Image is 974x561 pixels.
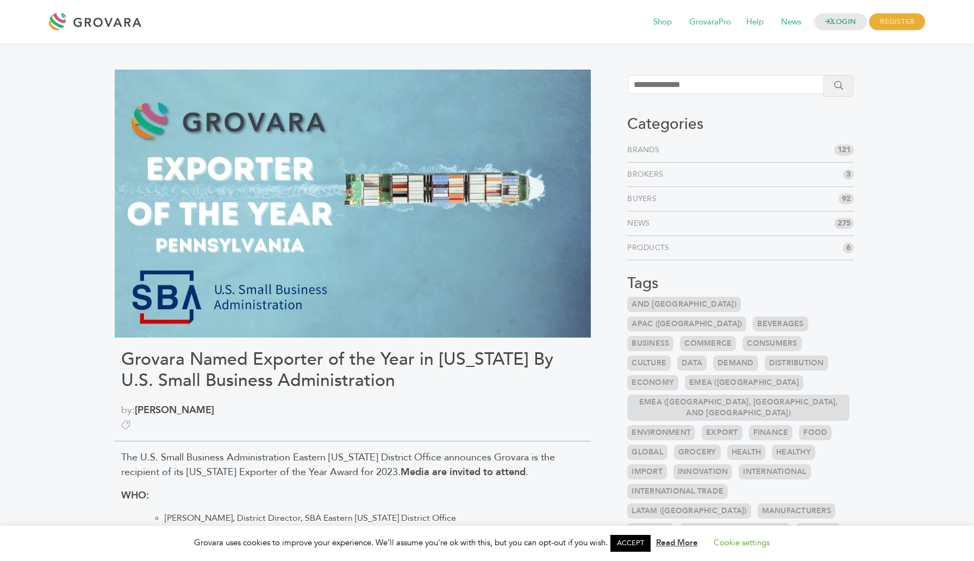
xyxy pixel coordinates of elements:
[739,16,771,28] a: Help
[727,445,766,460] a: Health
[739,464,810,479] a: International
[796,523,841,538] a: Natural
[627,395,850,421] a: EMEA ([GEOGRAPHIC_DATA], [GEOGRAPHIC_DATA], and [GEOGRAPHIC_DATA])
[677,356,707,371] a: Data
[680,523,790,538] a: NA ([GEOGRAPHIC_DATA])
[627,375,678,390] a: Economy
[680,336,736,351] a: Commerce
[121,403,584,417] span: by:
[646,12,679,33] span: Shop
[773,12,809,33] span: News
[839,194,854,204] span: 92
[121,349,584,391] h1: Grovara Named Exporter of the Year in [US_STATE] By U.S. Small Business Administration
[749,425,793,440] a: Finance
[814,14,867,30] a: LOGIN
[758,503,835,519] a: Manufacturers
[739,12,771,33] span: Help
[627,523,673,538] a: Markets
[627,194,661,204] a: Buyers
[194,537,781,548] span: Grovara uses cookies to improve your experience. We'll assume you're ok with this, but you can op...
[627,484,728,499] a: International Trade
[627,242,673,253] a: Products
[627,503,751,519] a: LATAM ([GEOGRAPHIC_DATA])
[627,218,654,229] a: News
[753,316,808,332] a: Beverages
[627,169,667,180] a: Brokers
[765,356,828,371] a: Distribution
[121,450,584,479] p: The U.S. Small Business Administration Eastern [US_STATE] District Office announces Grovara is th...
[627,115,854,134] h3: Categories
[165,512,584,525] li: [PERSON_NAME], District Director, SBA Eastern [US_STATE] District Office
[121,489,149,502] strong: WHO:
[627,445,667,460] a: Global
[627,464,667,479] a: Import
[714,537,770,548] a: Cookie settings
[627,316,746,332] a: APAC ([GEOGRAPHIC_DATA])
[682,16,739,28] a: GrovaraPro
[674,445,721,460] a: Grocery
[627,145,664,155] a: Brands
[135,403,214,417] a: [PERSON_NAME]
[799,425,832,440] a: Food
[646,16,679,28] a: Shop
[673,464,733,479] a: Innovation
[742,336,801,351] a: Consumers
[610,535,651,552] a: ACCEPT
[627,275,854,293] h3: Tags
[682,12,739,33] span: GrovaraPro
[401,465,526,479] strong: Media are invited to attend
[627,356,671,371] a: Culture
[627,425,695,440] a: Environment
[869,14,925,30] span: REGISTER
[773,16,809,28] a: News
[834,218,854,229] span: 275
[627,297,741,312] a: and [GEOGRAPHIC_DATA])
[656,537,698,548] a: Read More
[702,425,742,440] a: Export
[834,145,854,155] span: 121
[772,445,815,460] a: Healthy
[843,242,854,253] span: 6
[843,169,854,180] span: 3
[685,375,803,390] a: EMEA ([GEOGRAPHIC_DATA]
[165,525,584,538] li: [PERSON_NAME], Deputy District Director, SBA Eastern [US_STATE] District Office
[713,356,758,371] a: Demand
[627,336,673,351] a: Business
